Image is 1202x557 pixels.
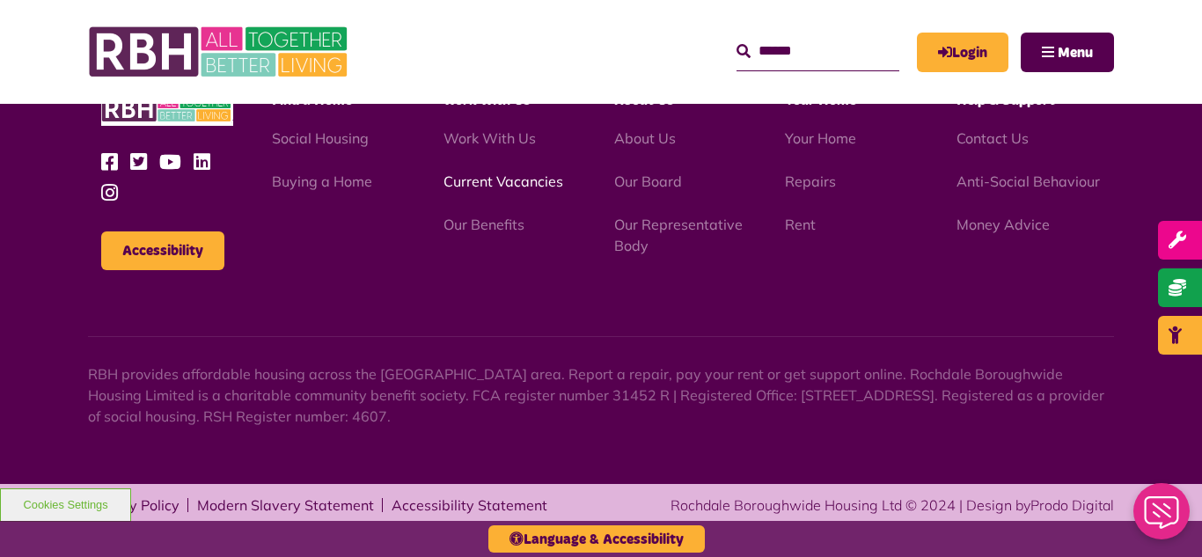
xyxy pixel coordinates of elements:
a: Social Housing - open in a new tab [272,129,369,147]
a: Privacy Policy [88,498,180,512]
div: Rochdale Boroughwide Housing Ltd © 2024 | Design by [671,495,1114,516]
a: About Us [614,129,676,147]
a: Modern Slavery Statement - open in a new tab [197,498,374,512]
button: Navigation [1021,33,1114,72]
a: Buying a Home [272,172,372,190]
p: RBH provides affordable housing across the [GEOGRAPHIC_DATA] area. Report a repair, pay your rent... [88,363,1114,427]
a: Our Board [614,172,682,190]
a: Work With Us [443,129,536,147]
a: Money Advice [956,216,1050,233]
input: Search [737,33,899,70]
a: Contact Us [956,129,1029,147]
a: Accessibility Statement [392,498,547,512]
a: Rent [785,216,816,233]
a: MyRBH [917,33,1008,72]
a: Anti-Social Behaviour [956,172,1100,190]
iframe: Netcall Web Assistant for live chat [1123,478,1202,557]
button: Language & Accessibility [488,525,705,553]
span: Menu [1058,46,1093,60]
img: RBH [88,18,352,86]
button: Accessibility [101,231,224,270]
a: Your Home [785,129,856,147]
a: Prodo Digital - open in a new tab [1030,496,1114,514]
a: Repairs [785,172,836,190]
img: RBH [101,92,233,126]
a: Our Benefits [443,216,524,233]
a: Our Representative Body [614,216,743,254]
a: Current Vacancies [443,172,563,190]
